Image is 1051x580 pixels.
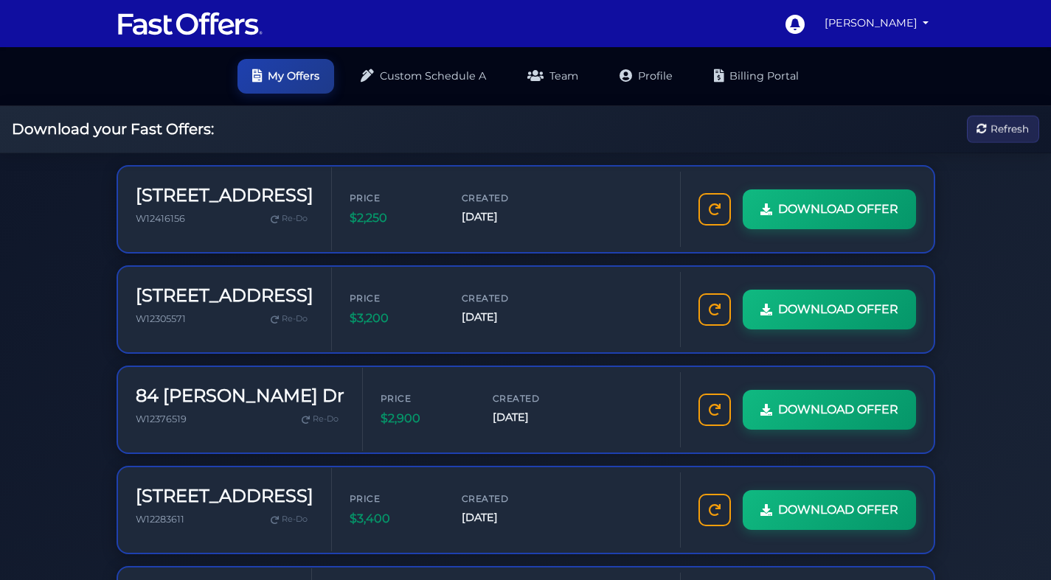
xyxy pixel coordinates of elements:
span: Price [350,291,438,305]
a: Billing Portal [699,59,814,94]
span: $3,400 [350,509,438,528]
a: DOWNLOAD OFFER [743,490,916,530]
a: DOWNLOAD OFFER [743,290,916,329]
span: Price [381,391,469,405]
span: Re-Do [282,513,308,526]
span: [DATE] [493,409,581,426]
span: Created [493,391,581,405]
a: Team [513,59,593,94]
span: W12283611 [136,514,184,525]
h3: 84 [PERSON_NAME] Dr [136,385,344,407]
h3: [STREET_ADDRESS] [136,285,313,307]
a: Re-Do [296,410,344,429]
span: Price [350,191,438,205]
a: [PERSON_NAME] [819,9,935,38]
a: My Offers [237,59,334,94]
span: W12376519 [136,413,187,424]
a: DOWNLOAD OFFER [743,189,916,229]
span: Created [462,191,550,205]
span: [DATE] [462,209,550,226]
a: Profile [605,59,687,94]
span: W12416156 [136,213,185,224]
a: DOWNLOAD OFFER [743,390,916,430]
span: $3,200 [350,309,438,328]
span: DOWNLOAD OFFER [778,200,898,219]
span: Refresh [991,121,1029,137]
button: Refresh [967,116,1039,143]
h3: [STREET_ADDRESS] [136,486,313,507]
span: Price [350,492,438,506]
span: $2,900 [381,409,469,428]
span: Re-Do [282,312,308,326]
span: Created [462,291,550,305]
a: Re-Do [265,310,313,329]
span: Re-Do [313,413,339,426]
a: Custom Schedule A [346,59,501,94]
span: Created [462,492,550,506]
span: [DATE] [462,509,550,526]
span: DOWNLOAD OFFER [778,400,898,419]
span: Re-Do [282,212,308,226]
span: DOWNLOAD OFFER [778,500,898,520]
span: DOWNLOAD OFFER [778,300,898,319]
a: Re-Do [265,209,313,228]
h3: [STREET_ADDRESS] [136,185,313,206]
span: $2,250 [350,209,438,228]
span: W12305571 [136,313,186,324]
span: [DATE] [462,309,550,326]
h2: Download your Fast Offers: [12,120,214,138]
a: Re-Do [265,510,313,529]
